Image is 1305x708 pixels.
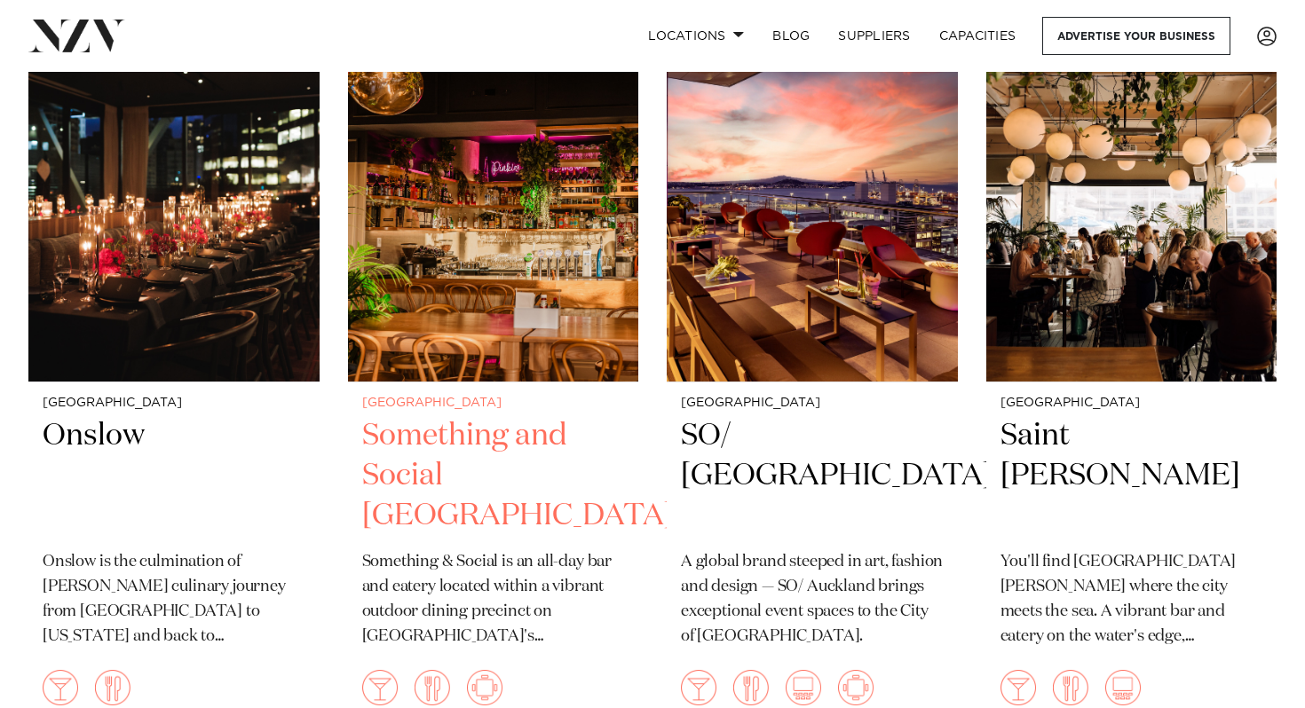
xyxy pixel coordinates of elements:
[43,416,305,536] h2: Onslow
[634,17,758,55] a: Locations
[681,670,716,705] img: cocktail.png
[467,670,502,705] img: meeting.png
[95,670,130,705] img: dining.png
[362,416,625,536] h2: Something and Social [GEOGRAPHIC_DATA]
[1000,416,1263,536] h2: Saint [PERSON_NAME]
[824,17,924,55] a: SUPPLIERS
[758,17,824,55] a: BLOG
[43,550,305,649] p: Onslow is the culmination of [PERSON_NAME] culinary journey from [GEOGRAPHIC_DATA] to [US_STATE] ...
[733,670,769,705] img: dining.png
[415,670,450,705] img: dining.png
[838,670,874,705] img: meeting.png
[1000,397,1263,410] small: [GEOGRAPHIC_DATA]
[28,20,125,51] img: nzv-logo.png
[925,17,1031,55] a: Capacities
[1000,550,1263,649] p: You'll find [GEOGRAPHIC_DATA][PERSON_NAME] where the city meets the sea. A vibrant bar and eatery...
[1105,670,1141,705] img: theatre.png
[681,550,944,649] p: A global brand steeped in art, fashion and design — SO/ Auckland brings exceptional event spaces ...
[1053,670,1088,705] img: dining.png
[681,397,944,410] small: [GEOGRAPHIC_DATA]
[1000,670,1036,705] img: cocktail.png
[681,416,944,536] h2: SO/ [GEOGRAPHIC_DATA]
[43,670,78,705] img: cocktail.png
[362,670,398,705] img: cocktail.png
[1042,17,1230,55] a: Advertise your business
[43,397,305,410] small: [GEOGRAPHIC_DATA]
[362,397,625,410] small: [GEOGRAPHIC_DATA]
[786,670,821,705] img: theatre.png
[362,550,625,649] p: Something & Social is an all-day bar and eatery located within a vibrant outdoor dining precinct ...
